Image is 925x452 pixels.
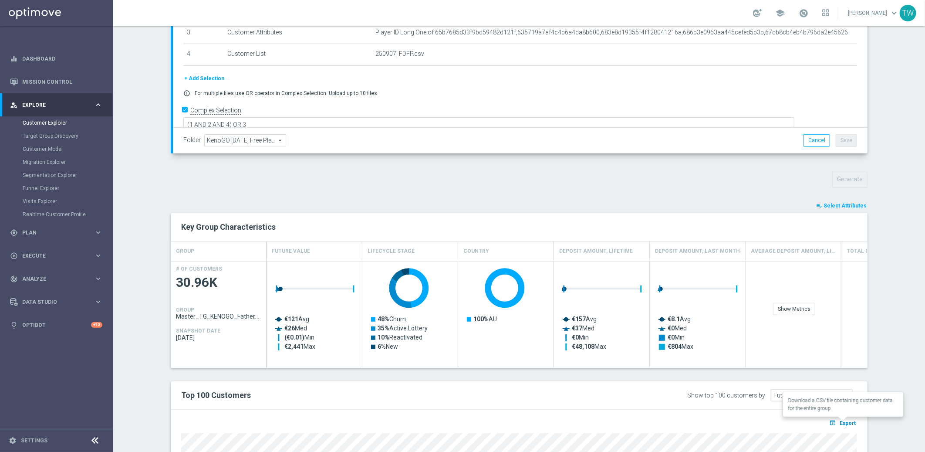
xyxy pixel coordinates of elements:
[10,299,103,306] button: Data Studio keyboard_arrow_right
[284,343,304,350] tspan: €2,441
[10,101,18,109] i: person_search
[22,299,94,305] span: Data Studio
[284,325,307,332] text: Med
[10,47,102,70] div: Dashboard
[9,437,17,445] i: settings
[378,334,389,341] tspan: 10%
[183,22,224,44] td: 3
[94,298,102,306] i: keyboard_arrow_right
[10,252,18,260] i: play_circle_outline
[10,275,103,282] button: track_changes Analyze keyboard_arrow_right
[900,5,916,21] div: TW
[190,106,241,115] label: Complex Selection
[284,316,309,323] text: Avg
[23,208,112,221] div: Realtime Customer Profile
[284,325,295,332] tspan: €26
[687,392,765,399] div: Show top 100 customers by
[176,274,261,291] span: 30.96K
[775,8,785,18] span: school
[572,334,589,341] text: Min
[10,78,103,85] button: Mission Control
[23,119,91,126] a: Customer Explorer
[284,316,298,323] tspan: €121
[22,47,102,70] a: Dashboard
[21,438,47,443] a: Settings
[23,195,112,208] div: Visits Explorer
[751,244,836,259] h4: Average Deposit Amount, Lifetime
[23,182,112,195] div: Funnel Explorer
[668,343,682,350] tspan: €804
[10,102,103,109] button: person_search Explore keyboard_arrow_right
[23,116,112,129] div: Customer Explorer
[668,334,675,341] tspan: €0
[23,185,91,192] a: Funnel Explorer
[22,253,94,258] span: Execute
[23,146,91,153] a: Customer Model
[181,222,857,232] h2: Key Group Characteristics
[655,244,740,259] h4: Deposit Amount, Last Month
[10,322,103,329] div: lightbulb Optibot +10
[572,325,594,332] text: Med
[23,169,112,182] div: Segmentation Explorer
[572,343,606,350] text: Max
[668,334,685,341] text: Min
[378,343,386,350] tspan: 6%
[368,244,415,259] h4: Lifecycle Stage
[22,102,94,108] span: Explore
[803,134,830,146] button: Cancel
[23,211,91,218] a: Realtime Customer Profile
[378,325,428,332] text: Active Lottery
[23,159,91,166] a: Migration Explorer
[773,303,815,315] div: Show Metrics
[559,244,633,259] h4: Deposit Amount, Lifetime
[10,321,18,329] i: lightbulb
[668,325,675,332] tspan: €0
[10,55,18,63] i: equalizer
[181,390,570,401] h2: Top 100 Customers
[94,101,102,109] i: keyboard_arrow_right
[224,22,372,44] td: Customer Attributes
[22,70,102,93] a: Mission Control
[889,8,899,18] span: keyboard_arrow_down
[176,244,194,259] h4: GROUP
[378,316,389,323] tspan: 48%
[10,229,103,236] div: gps_fixed Plan keyboard_arrow_right
[10,229,94,237] div: Plan
[94,228,102,237] i: keyboard_arrow_right
[828,417,857,428] button: open_in_browser Export
[10,252,103,259] button: play_circle_outline Execute keyboard_arrow_right
[22,230,94,235] span: Plan
[23,129,112,143] div: Target Group Discovery
[572,325,582,332] tspan: €37
[176,313,261,320] span: Master_TG_KENOGO_FathersDayFP_250907
[183,90,190,97] i: error_outline
[10,229,18,237] i: gps_fixed
[22,276,94,282] span: Analyze
[832,171,868,188] button: Generate
[91,322,102,328] div: +10
[183,44,224,66] td: 4
[463,244,489,259] h4: Country
[284,343,315,350] text: Max
[224,44,372,66] td: Customer List
[572,334,579,341] tspan: €0
[668,325,687,332] text: Med
[272,244,310,259] h4: Future Value
[10,313,102,336] div: Optibot
[284,334,314,341] text: Min
[816,203,822,209] i: playlist_add_check
[176,328,220,334] h4: SNAPSHOT DATE
[10,55,103,62] button: equalizer Dashboard
[183,74,225,83] button: + Add Selection
[815,201,868,211] button: playlist_add_check Select Attributes
[176,334,261,341] span: 2025-09-05
[23,198,91,205] a: Visits Explorer
[378,325,389,332] tspan: 35%
[10,298,94,306] div: Data Studio
[23,156,112,169] div: Migration Explorer
[10,275,18,283] i: track_changes
[836,134,857,146] button: Save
